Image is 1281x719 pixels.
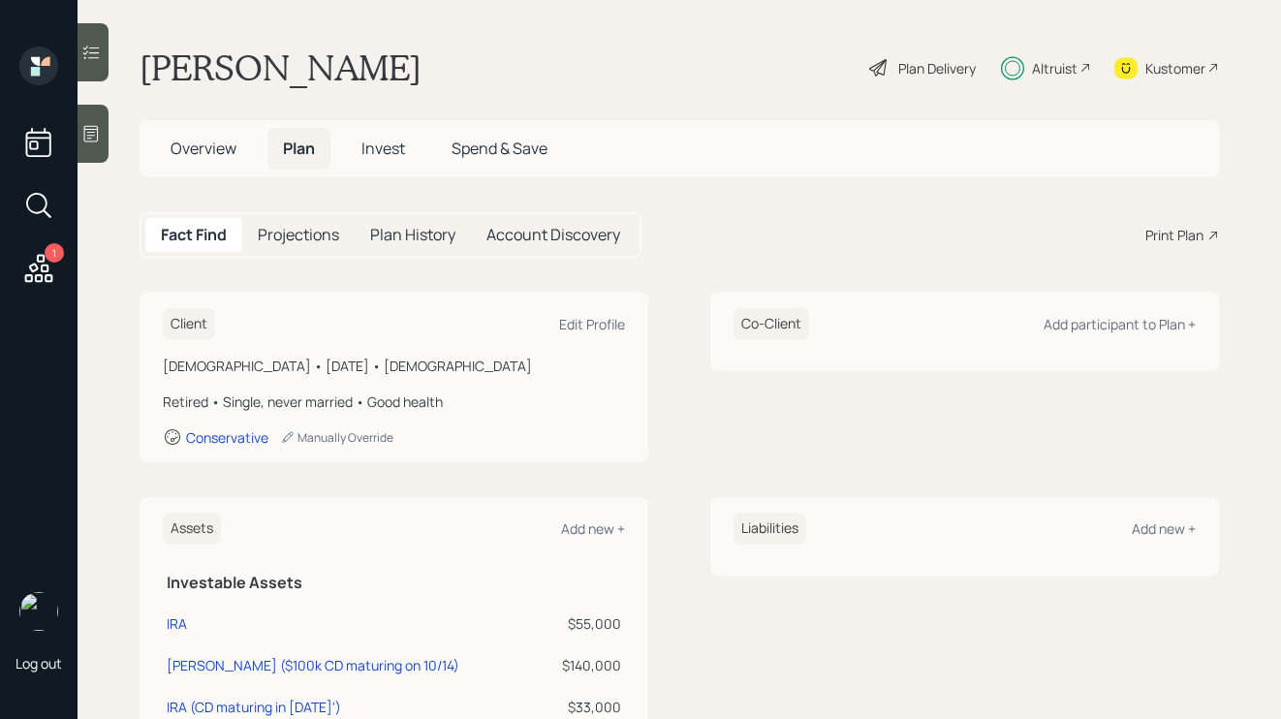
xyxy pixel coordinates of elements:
[283,138,315,159] span: Plan
[361,138,405,159] span: Invest
[734,513,806,545] h6: Liabilities
[452,138,547,159] span: Spend & Save
[1145,58,1205,78] div: Kustomer
[163,391,625,412] div: Retired • Single, never married • Good health
[1032,58,1078,78] div: Altruist
[140,47,422,89] h1: [PERSON_NAME]
[1132,519,1196,538] div: Add new +
[19,592,58,631] img: hunter_neumayer.jpg
[258,226,339,244] h5: Projections
[167,574,621,592] h5: Investable Assets
[734,308,809,340] h6: Co-Client
[45,243,64,263] div: 1
[1145,225,1203,245] div: Print Plan
[898,58,976,78] div: Plan Delivery
[486,226,620,244] h5: Account Discovery
[167,697,341,717] div: IRA (CD maturing in [DATE]')
[163,356,625,376] div: [DEMOGRAPHIC_DATA] • [DATE] • [DEMOGRAPHIC_DATA]
[163,513,221,545] h6: Assets
[167,655,459,675] div: [PERSON_NAME] ($100k CD maturing on 10/14)
[171,138,236,159] span: Overview
[163,308,215,340] h6: Client
[280,429,393,446] div: Manually Override
[167,613,187,634] div: IRA
[542,613,621,634] div: $55,000
[542,697,621,717] div: $33,000
[370,226,455,244] h5: Plan History
[559,315,625,333] div: Edit Profile
[1044,315,1196,333] div: Add participant to Plan +
[542,655,621,675] div: $140,000
[16,654,62,672] div: Log out
[161,226,227,244] h5: Fact Find
[561,519,625,538] div: Add new +
[186,428,268,447] div: Conservative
